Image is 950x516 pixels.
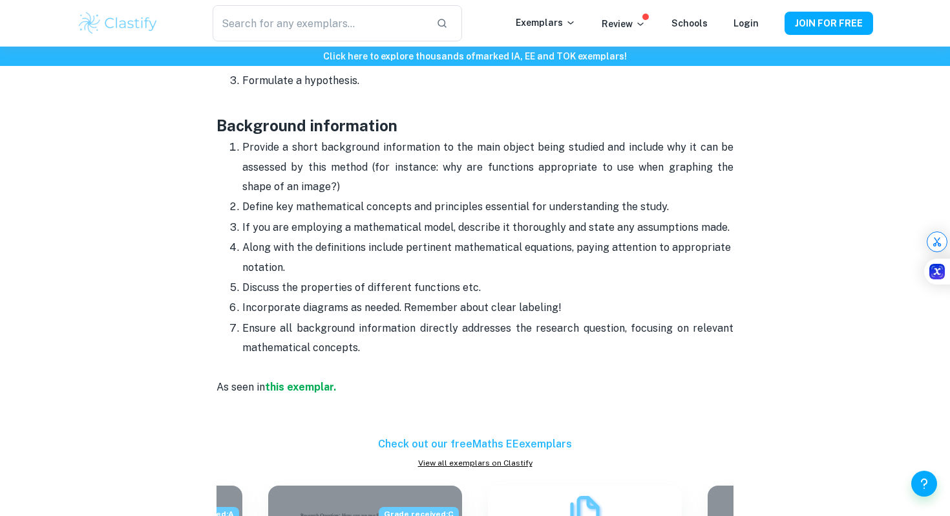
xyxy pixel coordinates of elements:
[216,91,734,137] h3: Background information
[216,436,734,452] h6: Check out our free Maths EE exemplars
[242,319,734,358] p: Ensure all background information directly addresses the research question, focusing on relevant ...
[785,12,873,35] button: JOIN FOR FREE
[242,218,734,237] p: If you are employing a mathematical model, describe it thoroughly and state any assumptions made.
[602,17,646,31] p: Review
[911,471,937,497] button: Help and Feedback
[242,197,734,217] p: Define key mathematical concepts and principles essential for understanding the study.
[265,381,336,393] a: this exemplar.
[77,10,159,36] img: Clastify logo
[216,358,734,437] p: As seen in
[216,457,734,469] a: View all exemplars on Clastify
[734,18,759,28] a: Login
[3,49,947,63] h6: Click here to explore thousands of marked IA, EE and TOK exemplars !
[242,71,734,91] p: Formulate a hypothesis.
[242,238,734,277] p: Along with the definitions include pertinent mathematical equations, paying attention to appropri...
[242,298,734,317] p: Incorporate diagrams as needed. Remember about clear labeling!
[213,5,426,41] input: Search for any exemplars...
[242,278,734,297] p: Discuss the properties of different functions etc.
[242,138,734,197] p: Provide a short background information to the main object being studied and include why it can be...
[516,16,576,30] p: Exemplars
[671,18,708,28] a: Schools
